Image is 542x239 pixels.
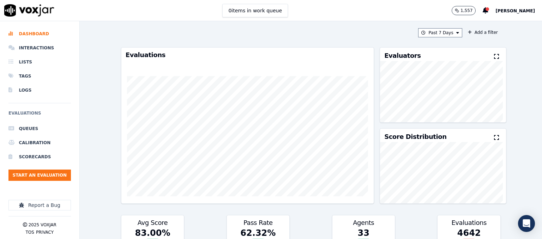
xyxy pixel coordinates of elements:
h3: Evaluations [442,220,496,226]
button: Start an Evaluation [8,170,71,181]
p: 2025 Voxjar [29,222,56,228]
h3: Agents [337,220,391,226]
a: Tags [8,69,71,83]
button: Report a Bug [8,200,71,210]
button: [PERSON_NAME] [495,6,542,15]
h3: Evaluations [126,52,369,58]
a: Queues [8,122,71,136]
button: 1,557 [452,6,476,15]
a: Calibration [8,136,71,150]
h6: Evaluations [8,109,71,122]
a: Dashboard [8,27,71,41]
button: Add a filter [465,28,501,37]
a: Interactions [8,41,71,55]
button: Privacy [36,229,54,235]
span: [PERSON_NAME] [495,8,535,13]
h3: Evaluators [384,53,421,59]
a: Lists [8,55,71,69]
a: Logs [8,83,71,97]
img: voxjar logo [4,4,54,17]
a: Scorecards [8,150,71,164]
h3: Avg Score [126,220,180,226]
button: Past 7 Days [418,28,462,37]
button: 0items in work queue [222,4,288,17]
button: TOS [26,229,34,235]
p: 1,557 [460,8,472,13]
h3: Score Distribution [384,134,446,140]
div: Open Intercom Messenger [518,215,535,232]
h3: Pass Rate [231,220,285,226]
button: 1,557 [452,6,483,15]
